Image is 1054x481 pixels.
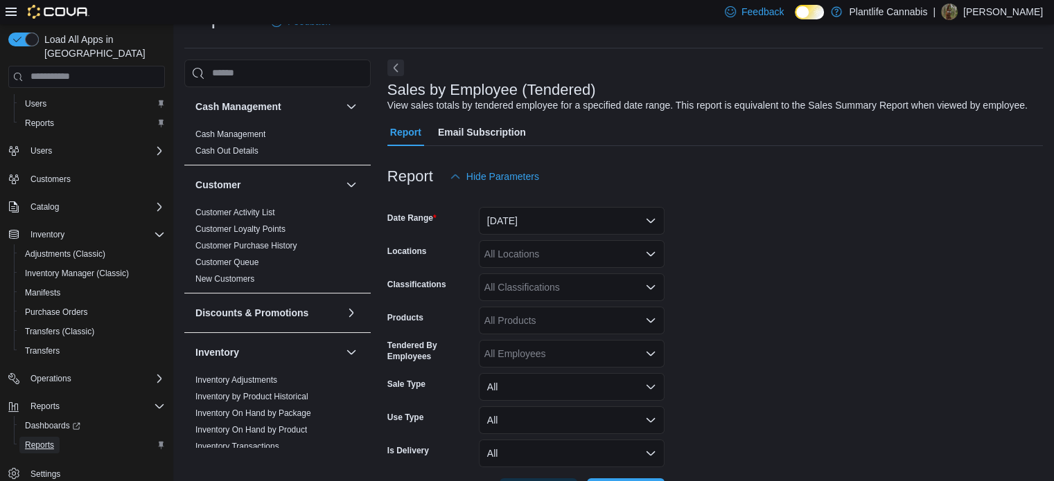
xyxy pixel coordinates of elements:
span: Cash Out Details [195,145,258,156]
label: Is Delivery [387,445,429,456]
span: Reports [25,439,54,451]
p: [PERSON_NAME] [963,3,1043,20]
button: Open list of options [645,282,656,293]
a: Inventory Transactions [195,442,279,451]
a: Customer Activity List [195,208,275,217]
a: Cash Management [195,129,265,139]
span: Customer Loyalty Points [195,224,286,235]
button: Manifests [14,283,170,302]
h3: Inventory [195,345,239,359]
a: Transfers [19,343,65,359]
a: Customer Loyalty Points [195,224,286,234]
span: Transfers (Classic) [19,323,165,340]
label: Use Type [387,412,423,423]
span: Settings [30,469,60,480]
a: Transfers (Classic) [19,323,100,340]
span: Customers [25,170,165,188]
div: View sales totals by tendered employee for a specified date range. This report is equivalent to t... [387,98,1028,113]
a: Customers [25,171,76,188]
button: Reports [3,397,170,416]
button: Operations [3,369,170,388]
span: Manifests [19,284,165,301]
button: Open list of options [645,348,656,359]
button: Reports [25,398,65,415]
span: Adjustments (Classic) [19,246,165,262]
button: Inventory Manager (Classic) [14,264,170,283]
button: Hide Parameters [444,163,545,190]
span: Users [19,96,165,112]
img: Cova [28,5,89,19]
button: Inventory [343,344,360,361]
span: Users [25,143,165,159]
a: Reports [19,115,60,131]
input: Dark Mode [795,5,824,19]
span: Catalog [25,199,165,215]
a: Dashboards [14,416,170,435]
a: Users [19,96,52,112]
a: Cash Out Details [195,146,258,156]
button: Users [3,141,170,161]
span: Hide Parameters [466,170,539,183]
button: Open list of options [645,248,656,260]
a: Purchase Orders [19,304,94,320]
label: Locations [387,246,427,257]
button: All [479,439,665,467]
button: Cash Management [343,98,360,115]
button: All [479,373,665,401]
span: Email Subscription [438,118,526,146]
span: Reports [25,118,54,129]
a: Customer Queue [195,257,258,267]
button: Adjustments (Classic) [14,244,170,264]
a: Manifests [19,284,66,301]
span: Adjustments (Classic) [25,248,105,260]
button: Discounts & Promotions [343,305,360,321]
button: Users [14,94,170,114]
span: Manifests [25,287,60,298]
span: Inventory Transactions [195,441,279,452]
span: Reports [19,437,165,453]
span: Cash Management [195,129,265,140]
a: Inventory Adjustments [195,375,277,385]
span: Users [30,145,52,156]
button: Cash Management [195,100,340,114]
span: Load All Apps in [GEOGRAPHIC_DATA] [39,33,165,60]
button: Catalog [25,199,64,215]
button: Inventory [195,345,340,359]
button: All [479,406,665,434]
span: Reports [25,398,165,415]
label: Classifications [387,279,446,290]
button: Customers [3,169,170,189]
span: Dashboards [19,417,165,434]
span: Inventory Manager (Classic) [25,268,129,279]
a: Inventory On Hand by Product [195,425,307,435]
span: Transfers (Classic) [25,326,94,337]
button: Catalog [3,197,170,217]
div: Cash Management [184,126,371,165]
a: Inventory by Product Historical [195,392,308,401]
span: Purchase Orders [19,304,165,320]
span: Inventory by Product Historical [195,391,308,402]
span: Dashboards [25,420,80,431]
span: Inventory On Hand by Package [195,408,311,419]
a: Reports [19,437,60,453]
button: Inventory [3,225,170,244]
span: Customer Purchase History [195,240,297,251]
span: Inventory [25,226,165,243]
a: Dashboards [19,417,86,434]
span: Customer Activity List [195,207,275,218]
button: Transfers [14,341,170,361]
button: [DATE] [479,207,665,235]
span: Reports [30,401,60,412]
button: Reports [14,114,170,133]
span: Operations [30,373,71,384]
span: Feedback [741,5,784,19]
span: Inventory Adjustments [195,374,277,385]
span: Purchase Orders [25,307,88,318]
p: | [933,3,936,20]
span: Inventory On Hand by Product [195,424,307,435]
span: Users [25,98,46,109]
span: Report [390,118,421,146]
h3: Discounts & Promotions [195,306,308,320]
label: Tendered By Employees [387,340,473,362]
